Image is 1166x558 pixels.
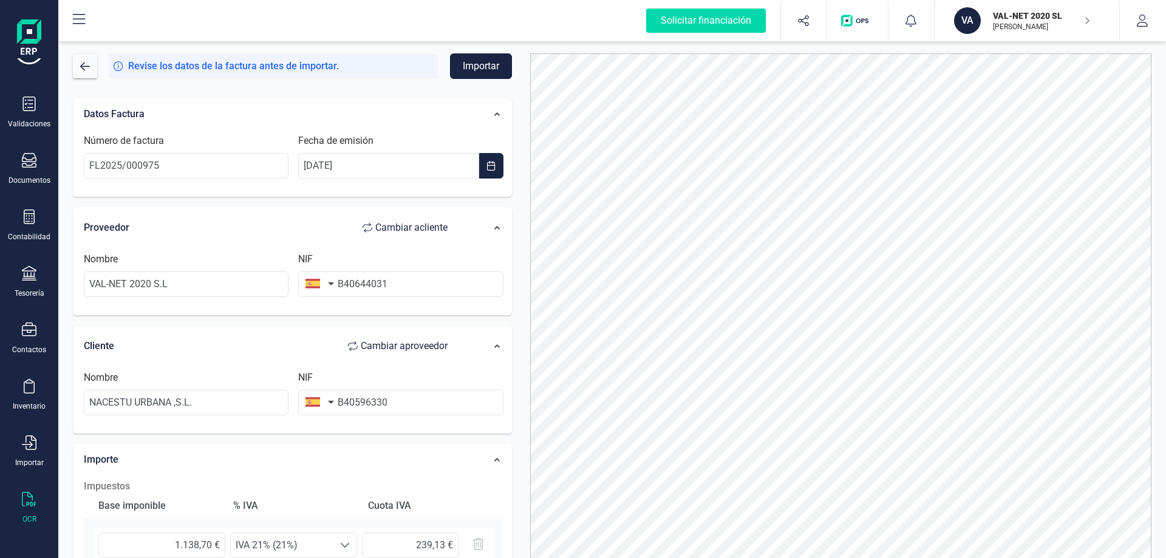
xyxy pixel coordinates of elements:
div: Contactos [12,345,46,355]
span: IVA 21% (21%) [231,533,333,557]
button: Cambiar aproveedor [336,334,460,358]
p: [PERSON_NAME] [993,22,1090,32]
span: Cambiar a cliente [375,220,448,235]
div: Tesorería [15,288,44,298]
span: Importe [84,454,118,465]
button: Cambiar acliente [350,216,460,240]
span: Revise los datos de la factura antes de importar. [128,59,339,73]
button: VAVAL-NET 2020 SL[PERSON_NAME] [949,1,1105,40]
label: Nombre [84,252,118,267]
p: VAL-NET 2020 SL [993,10,1090,22]
div: Datos Factura [78,101,466,128]
label: NIF [298,370,313,385]
div: Proveedor [84,216,460,240]
input: 0,00 € [98,532,225,558]
img: Logo Finanedi [17,19,41,58]
div: OCR [22,514,36,524]
div: % IVA [228,494,358,518]
img: Logo de OPS [841,15,873,27]
div: Contabilidad [8,232,50,242]
label: NIF [298,252,313,267]
button: Solicitar financiación [632,1,780,40]
label: Fecha de emisión [298,134,373,148]
div: Inventario [13,401,46,411]
h2: Impuestos [84,479,503,494]
div: Cuota IVA [363,494,493,518]
div: Solicitar financiación [646,9,766,33]
div: Documentos [9,175,50,185]
div: Base imponible [94,494,223,518]
div: Cliente [84,334,460,358]
span: Cambiar a proveedor [361,339,448,353]
div: Importar [15,458,44,468]
div: VA [954,7,981,34]
div: Validaciones [8,119,50,129]
button: Importar [450,53,512,79]
input: 0,00 € [362,532,459,558]
label: Número de factura [84,134,164,148]
label: Nombre [84,370,118,385]
button: Logo de OPS [834,1,881,40]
